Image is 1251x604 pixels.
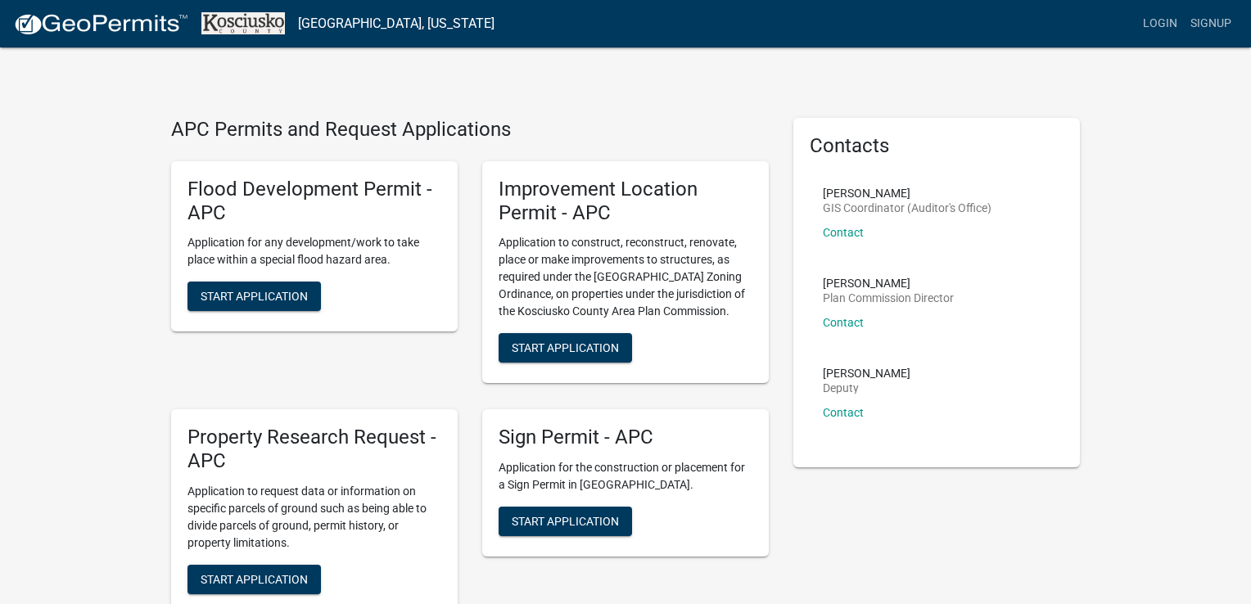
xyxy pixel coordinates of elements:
a: Contact [823,406,864,419]
button: Start Application [499,507,632,536]
span: Start Application [201,572,308,585]
h5: Sign Permit - APC [499,426,752,449]
button: Start Application [187,565,321,594]
p: Application for the construction or placement for a Sign Permit in [GEOGRAPHIC_DATA]. [499,459,752,494]
button: Start Application [187,282,321,311]
p: [PERSON_NAME] [823,367,910,379]
p: Application to request data or information on specific parcels of ground such as being able to di... [187,483,441,552]
span: Start Application [512,515,619,528]
h5: Contacts [810,134,1064,158]
a: Login [1136,8,1184,39]
p: [PERSON_NAME] [823,277,954,289]
p: [PERSON_NAME] [823,187,991,199]
span: Start Application [512,341,619,354]
p: GIS Coordinator (Auditor's Office) [823,202,991,214]
h4: APC Permits and Request Applications [171,118,769,142]
a: Contact [823,226,864,239]
img: Kosciusko County, Indiana [201,12,285,34]
h5: Property Research Request - APC [187,426,441,473]
a: Contact [823,316,864,329]
p: Application to construct, reconstruct, renovate, place or make improvements to structures, as req... [499,234,752,320]
a: [GEOGRAPHIC_DATA], [US_STATE] [298,10,495,38]
button: Start Application [499,333,632,363]
span: Start Application [201,290,308,303]
a: Signup [1184,8,1238,39]
h5: Flood Development Permit - APC [187,178,441,225]
h5: Improvement Location Permit - APC [499,178,752,225]
p: Plan Commission Director [823,292,954,304]
p: Deputy [823,382,910,394]
p: Application for any development/work to take place within a special flood hazard area. [187,234,441,268]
